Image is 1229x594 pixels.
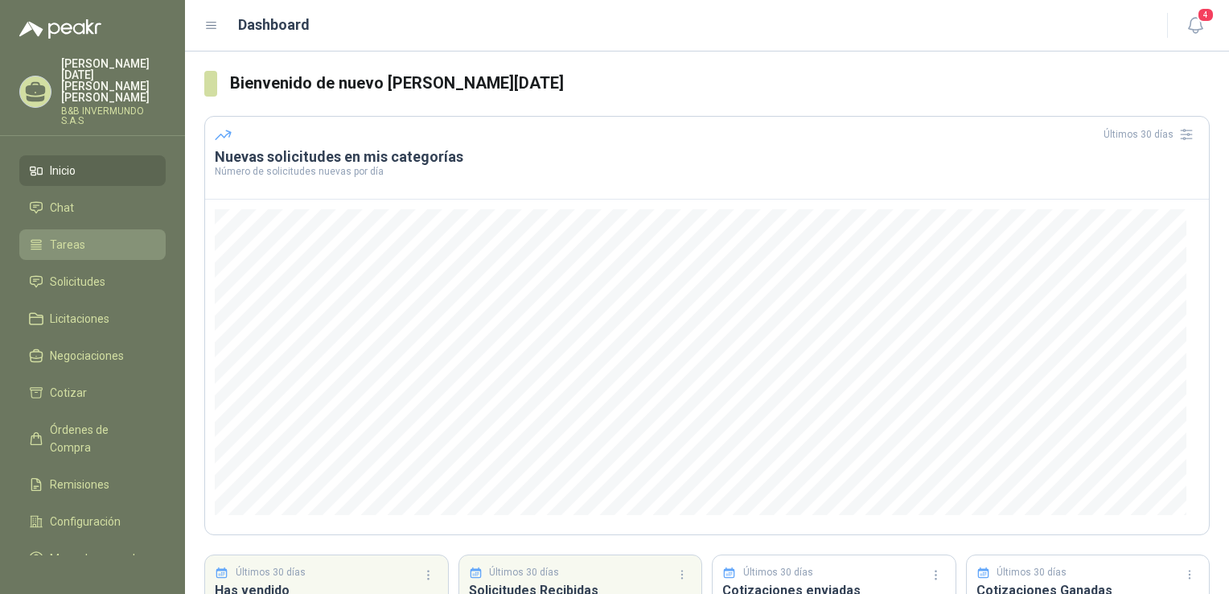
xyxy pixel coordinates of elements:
[50,384,87,402] span: Cotizar
[50,476,109,493] span: Remisiones
[230,71,1210,96] h3: Bienvenido de nuevo [PERSON_NAME][DATE]
[19,266,166,297] a: Solicitudes
[19,155,166,186] a: Inicio
[1104,122,1199,147] div: Últimos 30 días
[19,229,166,260] a: Tareas
[19,415,166,463] a: Órdenes de Compra
[50,162,76,179] span: Inicio
[50,199,74,217] span: Chat
[1181,11,1210,40] button: 4
[19,469,166,500] a: Remisiones
[61,106,166,126] p: B&B INVERMUNDO S.A.S
[215,167,1199,176] p: Número de solicitudes nuevas por día
[19,377,166,408] a: Cotizar
[19,303,166,334] a: Licitaciones
[50,550,142,567] span: Manuales y ayuda
[50,310,109,328] span: Licitaciones
[1197,7,1215,23] span: 4
[236,565,306,580] p: Últimos 30 días
[50,273,105,291] span: Solicitudes
[50,236,85,254] span: Tareas
[238,14,310,36] h1: Dashboard
[19,19,101,39] img: Logo peakr
[489,565,559,580] p: Últimos 30 días
[743,565,813,580] p: Últimos 30 días
[215,147,1199,167] h3: Nuevas solicitudes en mis categorías
[19,543,166,574] a: Manuales y ayuda
[50,347,124,365] span: Negociaciones
[50,421,150,456] span: Órdenes de Compra
[19,192,166,223] a: Chat
[61,58,166,103] p: [PERSON_NAME][DATE] [PERSON_NAME] [PERSON_NAME]
[19,506,166,537] a: Configuración
[50,513,121,530] span: Configuración
[19,340,166,371] a: Negociaciones
[997,565,1067,580] p: Últimos 30 días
